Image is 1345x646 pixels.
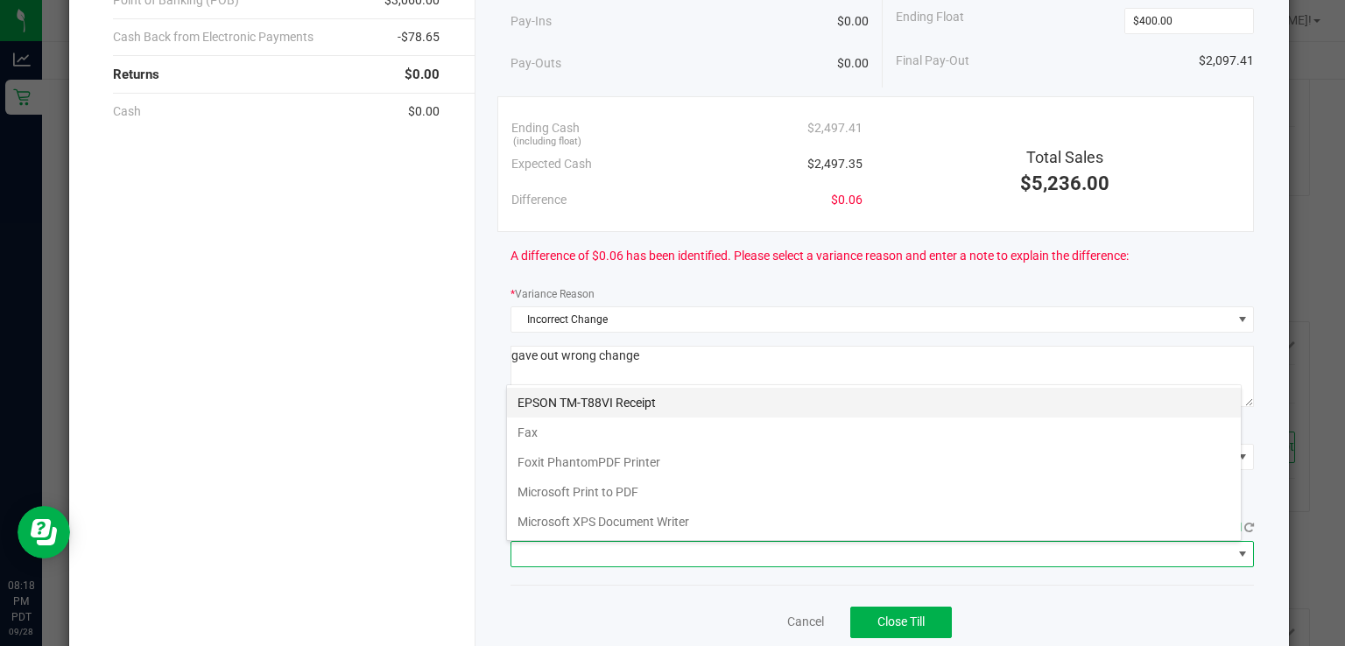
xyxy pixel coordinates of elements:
span: A difference of $0.06 has been identified. Please select a variance reason and enter a note to ex... [511,247,1129,265]
span: Cash [113,102,141,121]
iframe: Resource center [18,506,70,558]
li: Microsoft Print to PDF [507,477,1241,507]
span: Ending Cash [511,119,580,137]
span: $2,097.41 [1199,52,1254,70]
span: Pay-Outs [511,54,561,73]
li: Fax [507,418,1241,447]
span: Difference [511,191,567,209]
span: Expected Cash [511,155,592,173]
span: Pay-Ins [511,12,552,31]
li: Microsoft XPS Document Writer [507,507,1241,537]
span: QZ Status: [1136,521,1254,534]
span: Ending Float [896,8,964,34]
li: Foxit PhantomPDF Printer [507,447,1241,477]
div: Returns [113,56,440,94]
span: Incorrect Change [511,307,1231,332]
span: Connected [1188,521,1242,534]
span: -$78.65 [398,28,440,46]
a: Cancel [787,613,824,631]
label: Variance Reason [511,286,595,302]
span: Final Pay-Out [896,52,969,70]
span: $0.00 [405,65,440,85]
span: $5,236.00 [1020,172,1109,194]
span: $0.00 [408,102,440,121]
span: Total Sales [1026,148,1103,166]
span: $0.00 [837,54,869,73]
span: $2,497.41 [807,119,863,137]
span: $0.06 [831,191,863,209]
span: $0.00 [837,12,869,31]
span: Cash Back from Electronic Payments [113,28,313,46]
span: Close Till [877,614,925,628]
span: $2,497.35 [807,155,863,173]
span: (including float) [513,135,581,150]
li: EPSON TM-T88VI Receipt [507,388,1241,418]
button: Close Till [850,607,952,638]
